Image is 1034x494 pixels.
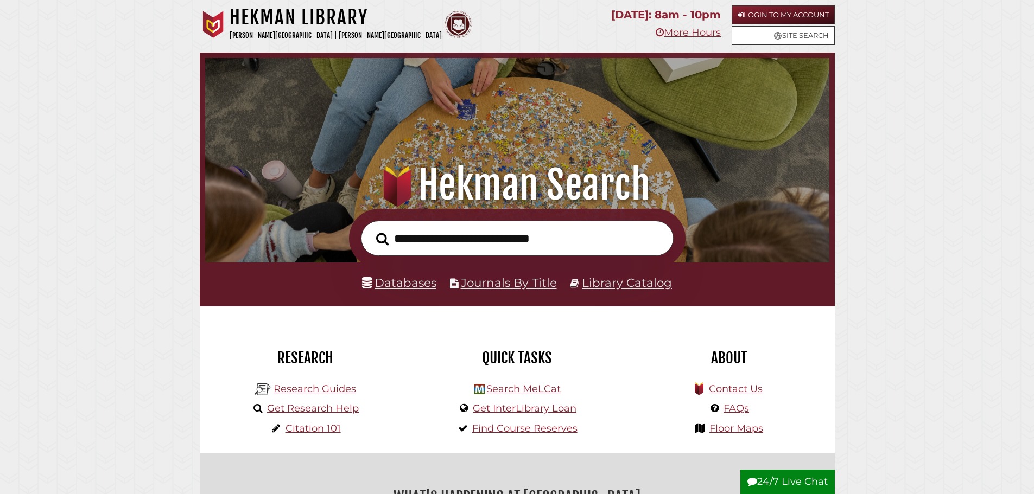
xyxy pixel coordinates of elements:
[255,381,271,397] img: Hekman Library Logo
[200,11,227,38] img: Calvin University
[267,402,359,414] a: Get Research Help
[732,5,835,24] a: Login to My Account
[461,275,557,290] a: Journals By Title
[376,232,389,246] i: Search
[656,27,721,39] a: More Hours
[709,422,763,434] a: Floor Maps
[362,275,436,290] a: Databases
[445,11,472,38] img: Calvin Theological Seminary
[724,402,749,414] a: FAQs
[732,26,835,45] a: Site Search
[486,383,561,395] a: Search MeLCat
[611,5,721,24] p: [DATE]: 8am - 10pm
[208,349,403,367] h2: Research
[230,29,442,42] p: [PERSON_NAME][GEOGRAPHIC_DATA] | [PERSON_NAME][GEOGRAPHIC_DATA]
[474,384,485,394] img: Hekman Library Logo
[274,383,356,395] a: Research Guides
[709,383,763,395] a: Contact Us
[473,402,576,414] a: Get InterLibrary Loan
[220,161,814,209] h1: Hekman Search
[472,422,578,434] a: Find Course Reserves
[230,5,442,29] h1: Hekman Library
[371,229,394,249] button: Search
[582,275,672,290] a: Library Catalog
[420,349,615,367] h2: Quick Tasks
[286,422,341,434] a: Citation 101
[631,349,827,367] h2: About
